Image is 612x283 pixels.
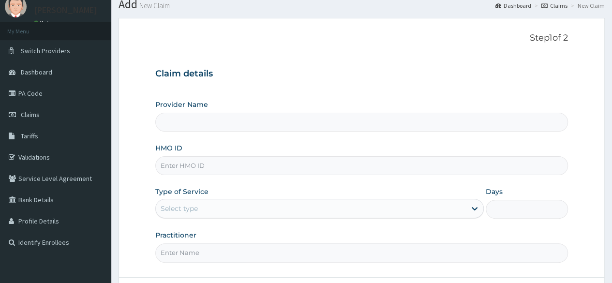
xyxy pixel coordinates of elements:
[21,110,40,119] span: Claims
[34,19,57,26] a: Online
[155,243,568,262] input: Enter Name
[155,69,568,79] h3: Claim details
[155,230,196,240] label: Practitioner
[21,68,52,76] span: Dashboard
[21,46,70,55] span: Switch Providers
[486,187,503,196] label: Days
[541,1,567,10] a: Claims
[155,33,568,44] p: Step 1 of 2
[137,2,170,9] small: New Claim
[161,204,198,213] div: Select type
[155,100,208,109] label: Provider Name
[155,187,209,196] label: Type of Service
[21,132,38,140] span: Tariffs
[495,1,531,10] a: Dashboard
[155,156,568,175] input: Enter HMO ID
[155,143,182,153] label: HMO ID
[34,6,97,15] p: [PERSON_NAME]
[568,1,605,10] li: New Claim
